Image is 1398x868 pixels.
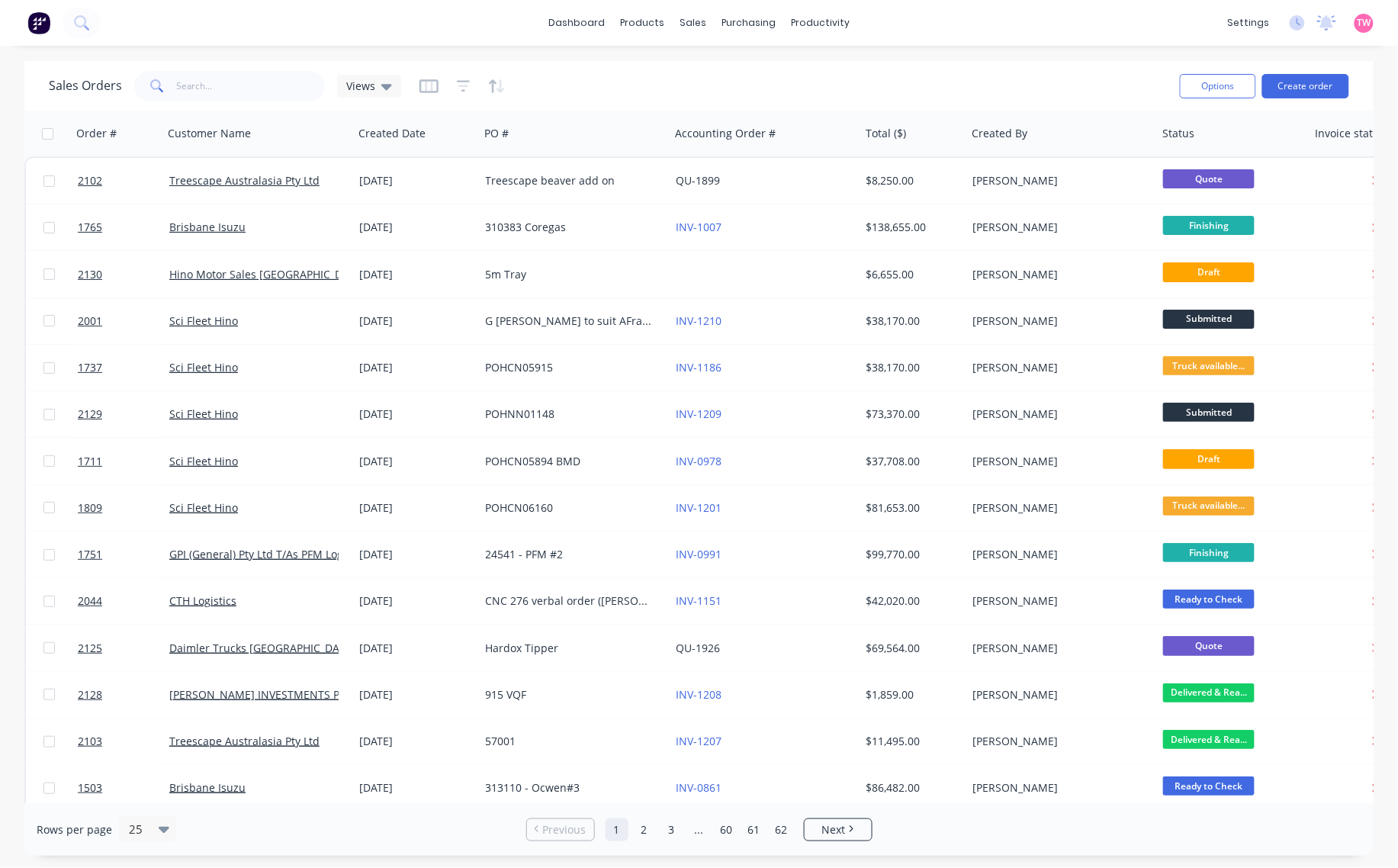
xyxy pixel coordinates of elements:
span: 1765 [78,220,102,235]
a: 1809 [78,485,169,531]
a: Sci Fleet Hino [169,313,238,328]
div: [PERSON_NAME] [973,173,1143,188]
div: [DATE] [360,267,474,282]
div: PO # [484,126,509,141]
a: Hino Motor Sales [GEOGRAPHIC_DATA] [169,267,365,281]
div: [PERSON_NAME] [973,547,1143,562]
a: dashboard [541,11,612,34]
div: [PERSON_NAME] [973,267,1143,282]
div: POHNN01148 [486,407,655,422]
span: Draft [1163,262,1255,281]
div: $37,708.00 [866,454,956,469]
a: 2102 [78,158,169,204]
span: 1751 [78,547,102,562]
span: Truck available... [1163,356,1255,375]
a: INV-0861 [676,780,721,795]
span: 2102 [78,173,102,188]
a: QU-1899 [676,173,720,188]
h1: Sales Orders [49,79,122,93]
div: [DATE] [360,780,474,796]
a: Brisbane Isuzu [169,780,246,795]
span: Rows per page [37,822,112,837]
a: Page 61 [743,818,766,841]
a: [PERSON_NAME] INVESTMENTS PTY LTD ITF THE [PERSON_NAME] FAMILY TRUST [169,687,578,702]
a: Page 1 is your current page [606,818,628,841]
button: Options [1180,74,1256,98]
span: 1711 [78,454,102,469]
a: 1503 [78,765,169,811]
div: [DATE] [360,593,474,609]
div: [PERSON_NAME] [973,734,1143,749]
a: Sci Fleet Hino [169,500,238,515]
span: 2130 [78,267,102,282]
a: 1711 [78,439,169,484]
div: settings [1220,11,1277,34]
div: [DATE] [360,734,474,749]
div: [PERSON_NAME] [973,687,1143,702]
div: CNC 276 verbal order ([PERSON_NAME]) [486,593,655,609]
div: 915 VQF [486,687,655,702]
span: Ready to Check [1163,590,1255,609]
div: $38,170.00 [866,360,956,375]
div: $69,564.00 [866,641,956,656]
a: 2044 [78,578,169,624]
a: Treescape Australasia Pty Ltd [169,173,320,188]
a: INV-1151 [676,593,721,608]
div: Created Date [358,126,426,141]
a: Sci Fleet Hino [169,454,238,468]
div: $81,653.00 [866,500,956,516]
div: [DATE] [360,547,474,562]
div: $1,859.00 [866,687,956,702]
a: INV-1208 [676,687,721,702]
div: [DATE] [360,454,474,469]
div: Total ($) [866,126,906,141]
div: $11,495.00 [866,734,956,749]
div: G [PERSON_NAME] to suit AFrame [486,313,655,329]
span: Ready to Check [1163,776,1255,796]
div: 24541 - PFM #2 [486,547,655,562]
a: INV-0991 [676,547,721,561]
div: Accounting Order # [675,126,776,141]
span: Truck available... [1163,497,1255,516]
a: Previous page [527,822,594,837]
a: Daimler Trucks [GEOGRAPHIC_DATA] [169,641,355,655]
div: 5m Tray [486,267,655,282]
a: CTH Logistics [169,593,236,608]
button: Create order [1262,74,1349,98]
div: [PERSON_NAME] [973,593,1143,609]
a: 2001 [78,298,169,344]
div: [PERSON_NAME] [973,407,1143,422]
a: Sci Fleet Hino [169,407,238,421]
div: [DATE] [360,500,474,516]
a: Page 60 [715,818,738,841]
div: sales [672,11,714,34]
div: [DATE] [360,173,474,188]
div: [PERSON_NAME] [973,500,1143,516]
a: 1751 [78,532,169,577]
div: [DATE] [360,360,474,375]
span: 2044 [78,593,102,609]
a: Treescape Australasia Pty Ltd [169,734,320,748]
div: 313110 - Ocwen#3 [486,780,655,796]
div: [PERSON_NAME] [973,220,1143,235]
span: Quote [1163,636,1255,655]
div: Treescape beaver add on [486,173,655,188]
a: Page 3 [660,818,683,841]
a: Page 2 [633,818,656,841]
div: POHCN05894 BMD [486,454,655,469]
div: $138,655.00 [866,220,956,235]
div: [DATE] [360,687,474,702]
a: 2103 [78,719,169,764]
a: INV-1201 [676,500,721,515]
a: Brisbane Isuzu [169,220,246,234]
div: Invoice status [1316,126,1386,141]
div: [DATE] [360,407,474,422]
div: $38,170.00 [866,313,956,329]
div: 57001 [486,734,655,749]
span: 2103 [78,734,102,749]
div: Order # [76,126,117,141]
span: Finishing [1163,543,1255,562]
span: TW [1358,16,1371,30]
span: Next [822,822,846,837]
div: $99,770.00 [866,547,956,562]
